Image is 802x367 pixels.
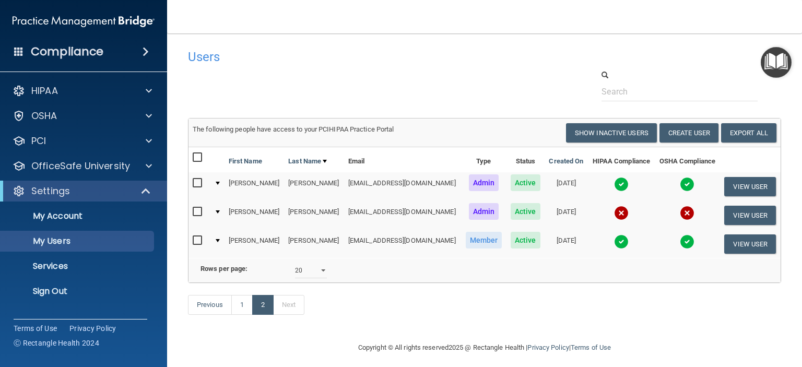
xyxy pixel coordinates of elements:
img: tick.e7d51cea.svg [614,234,629,249]
button: Create User [659,123,718,143]
span: The following people have access to your PCIHIPAA Practice Portal [193,125,394,133]
a: Previous [188,295,232,315]
span: Active [511,232,540,248]
th: OSHA Compliance [655,147,720,172]
span: Active [511,203,540,220]
img: cross.ca9f0e7f.svg [614,206,629,220]
img: tick.e7d51cea.svg [680,177,694,192]
div: Copyright © All rights reserved 2025 @ Rectangle Health | | [294,331,675,364]
a: 2 [252,295,274,315]
span: Admin [469,203,499,220]
th: Status [506,147,545,172]
p: Sign Out [7,286,149,297]
h4: Compliance [31,44,103,59]
img: tick.e7d51cea.svg [614,177,629,192]
input: Search [601,82,758,101]
h4: Users [188,50,527,64]
a: Privacy Policy [527,344,569,351]
td: [EMAIL_ADDRESS][DOMAIN_NAME] [344,230,461,258]
a: PCI [13,135,152,147]
a: Next [273,295,304,315]
button: View User [724,177,776,196]
a: 1 [231,295,253,315]
p: OfficeSafe University [31,160,130,172]
a: First Name [229,155,262,168]
a: Created On [549,155,583,168]
p: My Account [7,211,149,221]
b: Rows per page: [200,265,247,273]
th: Email [344,147,461,172]
a: Terms of Use [571,344,611,351]
p: HIPAA [31,85,58,97]
button: View User [724,206,776,225]
td: [EMAIL_ADDRESS][DOMAIN_NAME] [344,201,461,230]
span: Active [511,174,540,191]
td: [DATE] [545,201,588,230]
td: [PERSON_NAME] [225,201,285,230]
button: Open Resource Center [761,47,792,78]
td: [PERSON_NAME] [225,172,285,201]
td: [PERSON_NAME] [284,201,344,230]
span: Ⓒ Rectangle Health 2024 [14,338,99,348]
a: HIPAA [13,85,152,97]
td: [PERSON_NAME] [284,172,344,201]
p: Services [7,261,149,271]
a: Last Name [288,155,327,168]
button: View User [724,234,776,254]
td: [DATE] [545,172,588,201]
a: OfficeSafe University [13,160,152,172]
td: [EMAIL_ADDRESS][DOMAIN_NAME] [344,172,461,201]
td: [PERSON_NAME] [284,230,344,258]
p: Settings [31,185,70,197]
span: Member [466,232,502,248]
span: Admin [469,174,499,191]
a: Terms of Use [14,323,57,334]
img: tick.e7d51cea.svg [680,234,694,249]
p: OSHA [31,110,57,122]
a: Settings [13,185,151,197]
a: Privacy Policy [69,323,116,334]
th: HIPAA Compliance [588,147,655,172]
th: Type [461,147,506,172]
a: Export All [721,123,776,143]
a: OSHA [13,110,152,122]
td: [DATE] [545,230,588,258]
img: PMB logo [13,11,155,32]
p: My Users [7,236,149,246]
button: Show Inactive Users [566,123,657,143]
p: PCI [31,135,46,147]
td: [PERSON_NAME] [225,230,285,258]
img: cross.ca9f0e7f.svg [680,206,694,220]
